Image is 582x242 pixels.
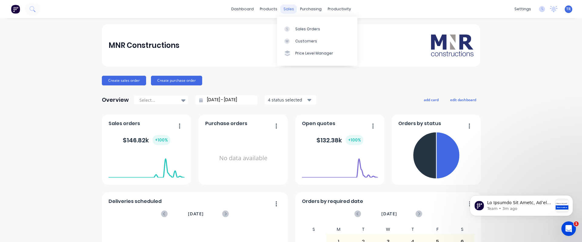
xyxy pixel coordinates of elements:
span: Open quotes [302,120,335,127]
div: T [400,225,425,234]
iframe: Intercom live chat [561,221,576,236]
div: + 100 % [346,135,363,145]
button: Create purchase order [151,76,202,85]
span: 1 [574,221,579,226]
span: TR [566,6,571,12]
div: M [326,225,351,234]
div: Sales Orders [295,26,320,32]
div: Overview [102,94,129,106]
iframe: Intercom notifications message [461,183,582,226]
div: products [257,5,280,14]
div: $ 146.82k [123,135,170,145]
div: S [302,225,326,234]
button: 4 status selected [265,95,316,104]
div: S [450,225,475,234]
div: 4 status selected [268,97,306,103]
div: Customers [295,38,317,44]
button: add card [420,96,443,104]
div: settings [511,5,534,14]
button: edit dashboard [446,96,480,104]
a: Customers [277,35,357,47]
span: Sales orders [109,120,140,127]
button: Create sales order [102,76,146,85]
img: Factory [11,5,20,14]
div: No data available [205,130,281,187]
span: [DATE] [381,211,397,217]
div: sales [280,5,297,14]
span: Orders by status [398,120,441,127]
div: W [376,225,400,234]
div: MNR Constructions [109,39,179,51]
div: F [425,225,450,234]
span: Purchase orders [205,120,247,127]
div: + 100 % [152,135,170,145]
div: purchasing [297,5,325,14]
span: [DATE] [188,211,204,217]
div: Price Level Manager [295,51,333,56]
p: Message from Team, sent 3m ago [26,23,92,28]
div: productivity [325,5,354,14]
div: $ 132.38k [316,135,363,145]
a: Sales Orders [277,23,357,35]
a: Price Level Manager [277,47,357,59]
span: Orders by required date [302,198,363,205]
a: dashboard [228,5,257,14]
div: T [351,225,376,234]
img: MNR Constructions [431,35,473,56]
